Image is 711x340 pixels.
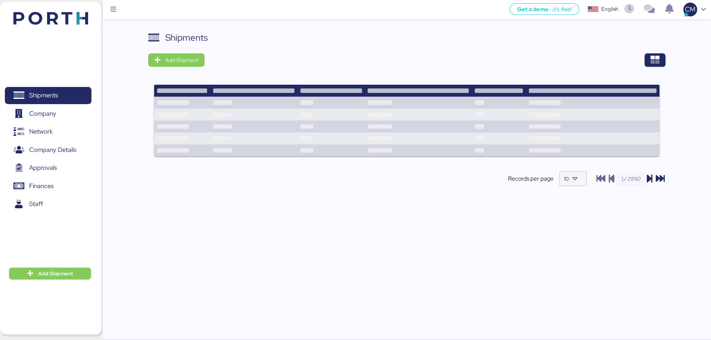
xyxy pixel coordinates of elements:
[9,268,91,280] button: Add Shipment
[5,87,91,104] a: Shipments
[5,177,91,194] a: Finances
[29,126,53,137] span: Network
[617,171,645,186] input: 1 / 2950
[38,269,73,278] span: Add Shipment
[29,162,57,173] span: Approvals
[29,144,76,155] span: Company Details
[29,90,58,101] span: Shipments
[165,31,208,44] div: Shipments
[5,159,91,177] a: Approvals
[5,196,91,213] a: Staff
[564,175,569,182] span: 10
[107,3,120,16] button: Menu
[508,174,553,183] span: Records per page
[5,123,91,140] a: Network
[165,56,199,65] span: Add Shipment
[29,108,56,119] span: Company
[29,199,43,209] span: Staff
[601,5,618,13] div: English
[685,4,695,14] span: CM
[5,141,91,158] a: Company Details
[5,105,91,122] a: Company
[148,53,205,67] button: Add Shipment
[29,181,53,191] span: Finances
